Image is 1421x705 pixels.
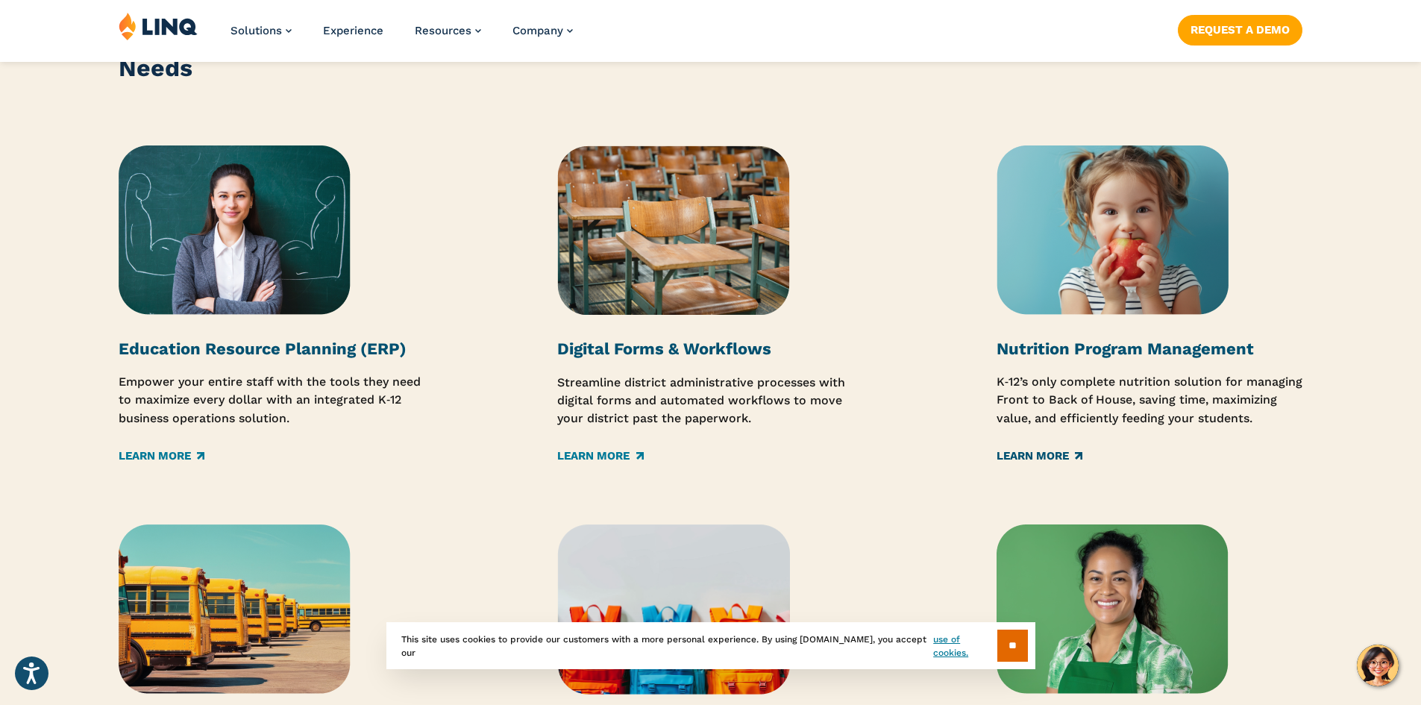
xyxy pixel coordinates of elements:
[415,24,471,37] span: Resources
[557,448,643,465] a: Learn More
[557,374,863,428] p: Streamline district administrative processes with digital forms and automated workflows to move y...
[1178,15,1302,45] a: Request a Demo
[119,12,198,40] img: LINQ | K‑12 Software
[323,24,383,37] a: Experience
[997,524,1229,694] img: School Nutrition Suite
[1178,12,1302,45] nav: Button Navigation
[119,524,351,694] img: State Thumbnail
[997,145,1229,315] img: Nutrition Thumbnail
[512,24,573,37] a: Company
[997,339,1254,358] strong: Nutrition Program Management
[1357,645,1399,686] button: Hello, have a question? Let’s chat.
[557,339,863,360] h3: Digital Forms & Workflows
[557,145,790,316] img: Forms Thumbnail
[230,12,573,61] nav: Primary Navigation
[230,24,292,37] a: Solutions
[997,448,1082,465] a: Learn More
[512,24,563,37] span: Company
[997,373,1302,428] p: K‑12’s only complete nutrition solution for managing Front to Back of House, saving time, maximiz...
[119,145,351,315] img: ERP Thumbnail
[557,524,790,695] img: Payments Thumbnail
[933,633,997,659] a: use of cookies.
[119,373,424,428] p: Empower your entire staff with the tools they need to maximize every dollar with an integrated K‑...
[386,622,1035,669] div: This site uses cookies to provide our customers with a more personal experience. By using [DOMAIN...
[415,24,481,37] a: Resources
[119,339,424,360] h3: Education Resource Planning (ERP)
[119,448,204,465] a: Learn More
[230,24,282,37] span: Solutions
